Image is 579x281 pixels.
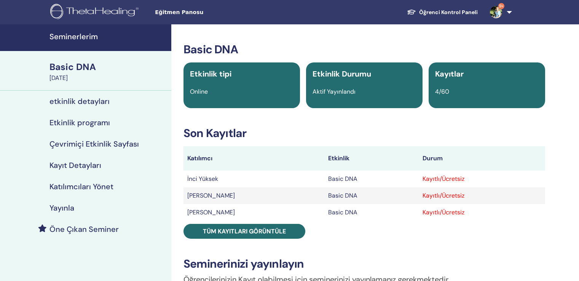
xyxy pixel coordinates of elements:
span: Aktif Yayınlandı [313,88,356,96]
h4: Kayıt Detayları [49,161,101,170]
h4: Yayınla [49,203,74,212]
span: Online [190,88,208,96]
div: Kayıtlı/Ücretsiz [423,191,541,200]
td: Basic DNA [324,187,419,204]
h4: Çevrimiçi Etkinlik Sayfası [49,139,139,148]
img: default.jpg [490,6,502,18]
span: Kayıtlar [435,69,464,79]
span: Eğitmen Panosu [155,8,269,16]
a: Tüm kayıtları görüntüle [183,224,305,239]
td: [PERSON_NAME] [183,187,324,204]
div: Basic DNA [49,61,167,73]
h4: Seminerlerim [49,32,167,41]
img: graduation-cap-white.svg [407,9,416,15]
a: Basic DNA[DATE] [45,61,171,83]
th: Etkinlik [324,146,419,171]
td: İnci Yüksek [183,171,324,187]
div: Kayıtlı/Ücretsiz [423,174,541,184]
span: 9+ [498,3,504,9]
td: [PERSON_NAME] [183,204,324,221]
span: 4/60 [435,88,449,96]
span: Etkinlik tipi [190,69,231,79]
h4: Katılımcıları Yönet [49,182,113,191]
td: Basic DNA [324,171,419,187]
span: Etkinlik Durumu [313,69,371,79]
h4: Öne Çıkan Seminer [49,225,119,234]
h3: Seminerinizi yayınlayın [183,257,545,271]
th: Durum [419,146,545,171]
h3: Basic DNA [183,43,545,56]
h4: etkinlik detayları [49,97,110,106]
img: logo.png [50,4,141,21]
span: Tüm kayıtları görüntüle [203,227,286,235]
th: Katılımcı [183,146,324,171]
td: Basic DNA [324,204,419,221]
div: [DATE] [49,73,167,83]
h4: Etkinlik programı [49,118,110,127]
a: Öğrenci Kontrol Paneli [401,5,484,19]
h3: Son Kayıtlar [183,126,545,140]
div: Kayıtlı/Ücretsiz [423,208,541,217]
